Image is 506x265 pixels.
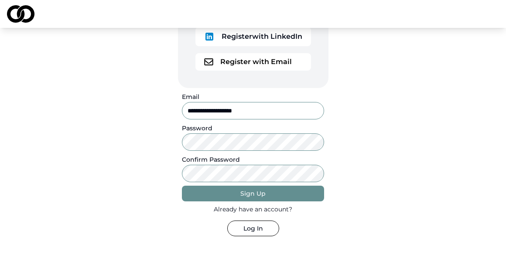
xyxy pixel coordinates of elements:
img: logo [7,5,34,23]
img: logo [204,58,213,65]
button: Log In [227,221,279,236]
button: Sign Up [182,186,324,201]
label: Confirm Password [182,156,240,163]
label: Email [182,93,199,101]
img: logo [204,31,215,42]
label: Password [182,124,212,132]
div: Sign Up [240,189,266,198]
button: logoRegister with Email [195,53,311,71]
button: logoRegisterwith LinkedIn [195,27,311,46]
div: Already have an account? [214,205,292,214]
